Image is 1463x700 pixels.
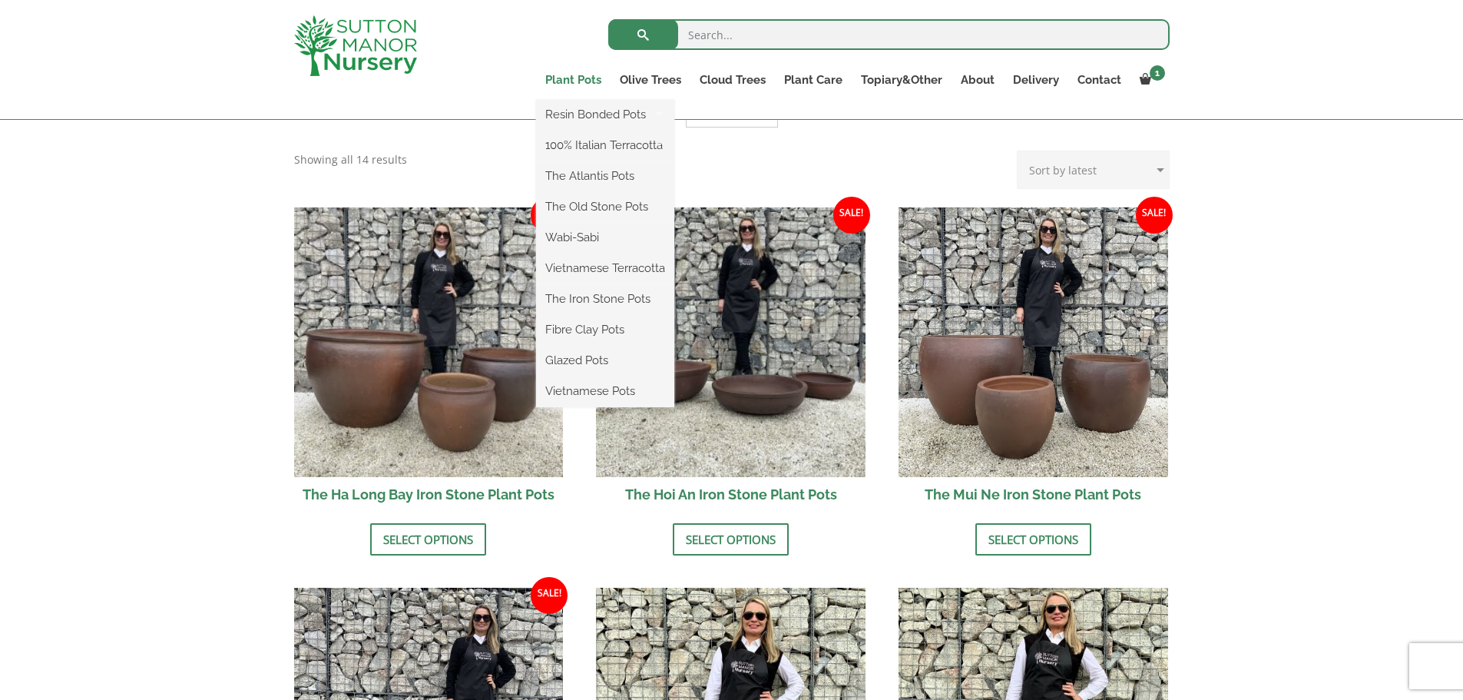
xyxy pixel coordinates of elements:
span: 1 [1150,65,1165,81]
a: Olive Trees [611,69,690,91]
img: logo [294,15,417,76]
a: Plant Pots [536,69,611,91]
a: Contact [1068,69,1130,91]
img: The Mui Ne Iron Stone Plant Pots [899,207,1168,477]
a: Plant Care [775,69,852,91]
a: 1 [1130,69,1170,91]
a: Cloud Trees [690,69,775,91]
h2: The Hoi An Iron Stone Plant Pots [596,477,866,512]
a: Fibre Clay Pots [536,318,674,341]
img: The Ha Long Bay Iron Stone Plant Pots [294,207,564,477]
span: Sale! [531,577,568,614]
a: 100% Italian Terracotta [536,134,674,157]
img: The Hoi An Iron Stone Plant Pots [596,207,866,477]
p: Showing all 14 results [294,151,407,169]
a: Topiary&Other [852,69,952,91]
a: Vietnamese Pots [536,380,674,403]
a: The Old Stone Pots [536,195,674,218]
a: Select options for “The Hoi An Iron Stone Plant Pots” [673,523,789,556]
a: Select options for “The Mui Ne Iron Stone Plant Pots” [975,523,1091,556]
a: Resin Bonded Pots [536,103,674,126]
a: Sale! The Ha Long Bay Iron Stone Plant Pots [294,207,564,512]
a: Select options for “The Ha Long Bay Iron Stone Plant Pots” [370,523,486,556]
span: Sale! [531,197,568,234]
h2: The Ha Long Bay Iron Stone Plant Pots [294,477,564,512]
a: The Iron Stone Pots [536,287,674,310]
span: Sale! [1136,197,1173,234]
a: Wabi-Sabi [536,226,674,249]
a: Glazed Pots [536,349,674,372]
a: Sale! The Mui Ne Iron Stone Plant Pots [899,207,1168,512]
input: Search... [608,19,1170,50]
a: Delivery [1004,69,1068,91]
select: Shop order [1017,151,1170,189]
a: Sale! The Hoi An Iron Stone Plant Pots [596,207,866,512]
a: The Atlantis Pots [536,164,674,187]
a: Vietnamese Terracotta [536,257,674,280]
span: Sale! [833,197,870,234]
h2: The Mui Ne Iron Stone Plant Pots [899,477,1168,512]
a: About [952,69,1004,91]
